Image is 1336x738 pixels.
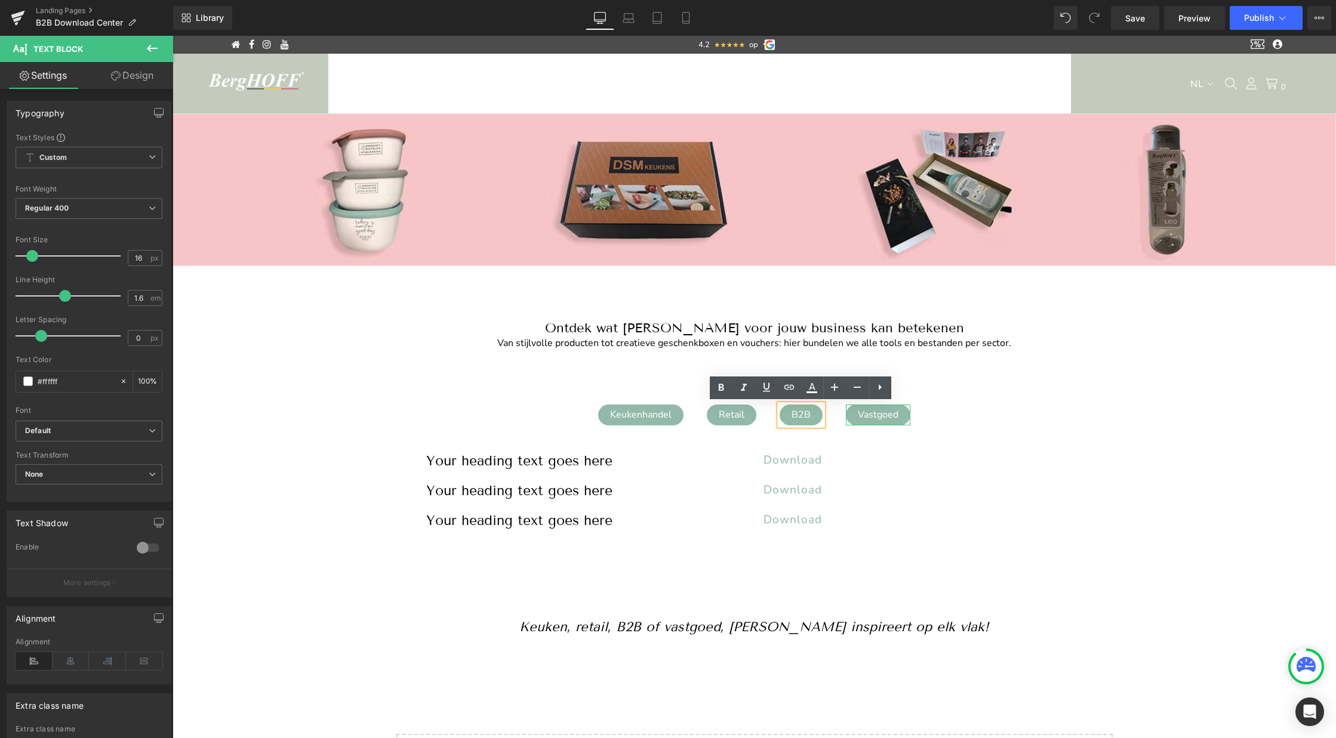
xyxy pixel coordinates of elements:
[16,694,84,711] div: Extra class name
[1307,6,1331,30] button: More
[133,371,162,392] div: %
[1164,6,1225,30] a: Preview
[591,409,910,439] a: Download
[16,607,56,623] div: Alignment
[254,417,573,433] h1: Your heading text goes here
[673,369,738,390] div: Vastgoed
[150,254,161,262] span: px
[254,477,573,493] h1: Your heading text goes here
[1244,13,1274,23] span: Publish
[426,369,511,390] div: Keukenhandel
[16,451,162,459] div: Text Transform
[591,469,910,499] a: Download
[16,276,162,284] div: Line Height
[1295,697,1324,726] div: Open Intercom Messenger
[36,18,123,27] span: B2B Download Center
[347,583,817,599] i: Keuken, retail, B2B of vastgoed, [PERSON_NAME] inspireert op elk vlak!
[591,416,649,432] span: Download
[16,542,125,555] div: Enable
[16,236,162,244] div: Font Size
[16,638,162,646] div: Alignment
[33,44,83,54] span: Text Block
[196,13,224,23] span: Library
[16,316,162,324] div: Letter Spacing
[7,569,171,597] button: More settings
[1082,6,1106,30] button: Redo
[534,369,584,390] div: Retail
[25,203,69,212] b: Regular 400
[36,6,173,16] a: Landing Pages
[1178,12,1211,24] span: Preview
[38,375,114,388] input: Color
[254,447,573,463] h1: Your heading text goes here
[16,725,162,733] div: Extra class name
[16,406,162,415] div: Font
[233,284,931,300] h1: Ontdek wat [PERSON_NAME] voor jouw business kan betekenen
[1230,6,1303,30] button: Publish
[591,439,910,469] a: Download
[150,294,161,302] span: em
[1054,6,1078,30] button: Undo
[16,101,64,118] div: Typography
[233,300,931,316] div: Van stijlvolle producten tot creatieve geschenkboxen en vouchers: hier bundelen we alle tools en ...
[607,369,650,390] div: B2B
[25,470,44,478] b: None
[643,6,672,30] a: Tablet
[1125,12,1145,24] span: Save
[16,185,162,193] div: Font Weight
[591,446,649,462] span: Download
[586,6,614,30] a: Desktop
[591,476,649,492] span: Download
[25,426,51,436] i: Default
[16,132,162,142] div: Text Styles
[39,153,67,163] b: Custom
[63,578,111,588] p: More settings
[672,6,700,30] a: Mobile
[614,6,643,30] a: Laptop
[173,6,232,30] a: New Library
[89,62,176,89] a: Design
[16,356,162,364] div: Text Color
[150,334,161,342] span: px
[16,511,68,528] div: Text Shadow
